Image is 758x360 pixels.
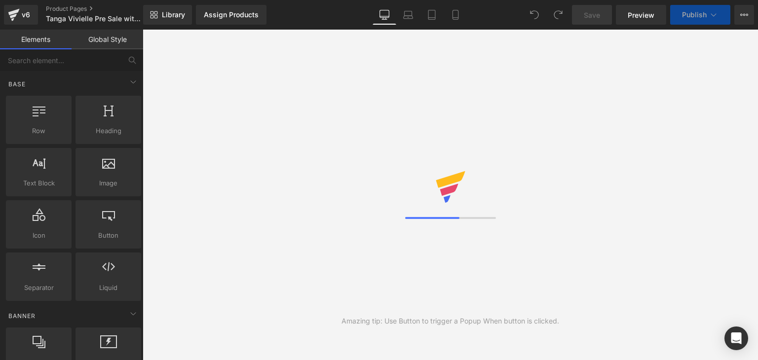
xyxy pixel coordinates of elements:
span: Separator [9,283,69,293]
span: Publish [682,11,707,19]
div: Open Intercom Messenger [724,326,748,350]
span: Base [7,79,27,89]
button: Publish [670,5,730,25]
a: v6 [4,5,38,25]
span: Banner [7,311,37,321]
div: Assign Products [204,11,259,19]
div: Amazing tip: Use Button to trigger a Popup When button is clicked. [341,316,559,326]
span: Text Block [9,178,69,188]
a: Laptop [396,5,420,25]
a: Tablet [420,5,444,25]
a: Preview [616,5,666,25]
button: Undo [525,5,544,25]
a: Product Pages [46,5,159,13]
span: Row [9,126,69,136]
span: Icon [9,230,69,241]
div: v6 [20,8,32,21]
span: Heading [78,126,138,136]
span: Liquid [78,283,138,293]
span: Library [162,10,185,19]
span: Save [584,10,600,20]
a: New Library [143,5,192,25]
button: Redo [548,5,568,25]
a: Desktop [373,5,396,25]
span: Tanga Vivielle Pre Sale with costs [46,15,141,23]
button: More [734,5,754,25]
a: Mobile [444,5,467,25]
span: Preview [628,10,654,20]
a: Global Style [72,30,143,49]
span: Image [78,178,138,188]
span: Button [78,230,138,241]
